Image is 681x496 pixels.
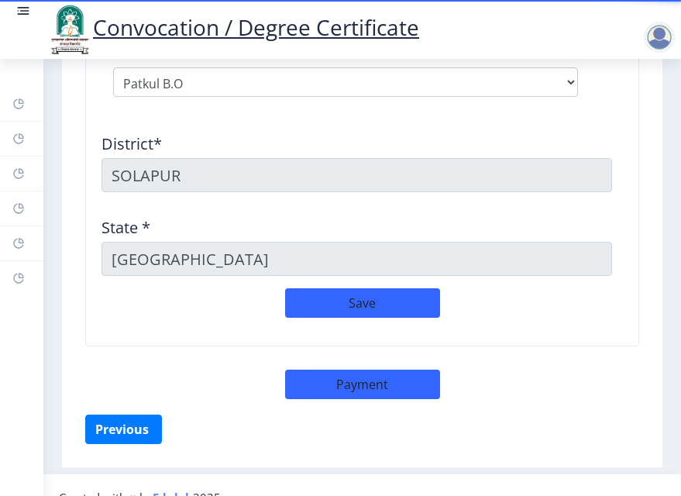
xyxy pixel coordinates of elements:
[101,136,162,152] label: District*
[85,415,162,444] button: Previous ‍
[285,370,440,399] button: Payment
[101,158,612,192] input: District
[101,220,150,236] label: State *
[101,242,612,276] input: State
[46,12,419,42] a: Convocation / Degree Certificate
[101,46,221,61] label: Area - Location *
[285,288,440,318] button: Save
[46,3,93,56] img: logo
